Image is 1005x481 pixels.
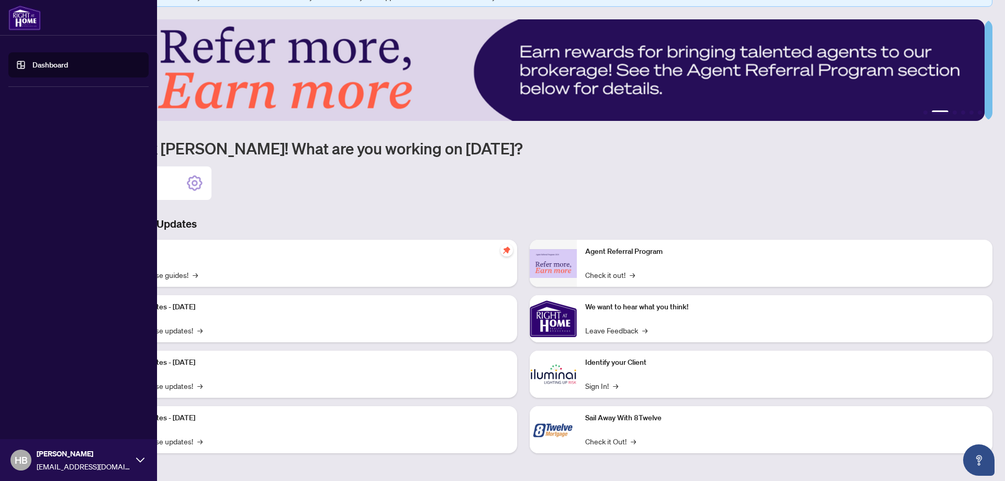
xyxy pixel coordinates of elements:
img: Agent Referral Program [530,249,577,278]
span: pushpin [500,244,513,256]
a: Check it out!→ [585,269,635,281]
a: Check it Out!→ [585,435,636,447]
span: → [642,325,647,336]
p: Self-Help [110,246,509,258]
p: Platform Updates - [DATE] [110,301,509,313]
button: 3 [953,110,957,115]
a: Dashboard [32,60,68,70]
button: 4 [961,110,965,115]
button: 5 [969,110,974,115]
img: We want to hear what you think! [530,295,577,342]
span: → [197,435,203,447]
h1: Welcome back [PERSON_NAME]! What are you working on [DATE]? [54,138,992,158]
p: We want to hear what you think! [585,301,984,313]
p: Platform Updates - [DATE] [110,357,509,368]
button: Open asap [963,444,995,476]
p: Platform Updates - [DATE] [110,412,509,424]
span: → [613,380,618,391]
a: Leave Feedback→ [585,325,647,336]
span: → [631,435,636,447]
span: HB [15,453,28,467]
span: → [193,269,198,281]
p: Identify your Client [585,357,984,368]
span: [EMAIL_ADDRESS][DOMAIN_NAME] [37,461,131,472]
p: Agent Referral Program [585,246,984,258]
button: 2 [932,110,948,115]
img: Slide 1 [54,19,985,121]
span: → [197,380,203,391]
span: → [630,269,635,281]
button: 6 [978,110,982,115]
button: 1 [923,110,928,115]
a: Sign In!→ [585,380,618,391]
p: Sail Away With 8Twelve [585,412,984,424]
img: Identify your Client [530,351,577,398]
span: [PERSON_NAME] [37,448,131,460]
img: logo [8,5,41,30]
img: Sail Away With 8Twelve [530,406,577,453]
h3: Brokerage & Industry Updates [54,217,992,231]
span: → [197,325,203,336]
